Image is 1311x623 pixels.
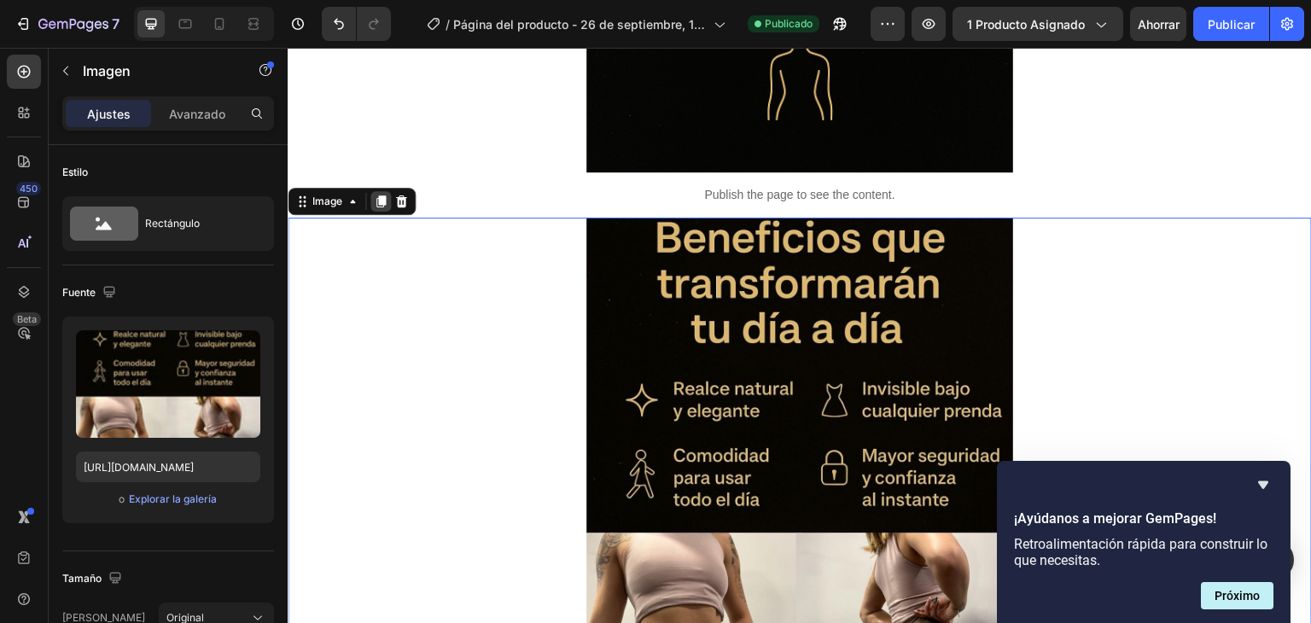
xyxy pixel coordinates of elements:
font: / [446,17,450,32]
font: 1 producto asignado [967,17,1085,32]
div: Image [21,146,58,161]
h2: ¡Ayúdanos a mejorar GemPages! [1014,509,1273,529]
font: Retroalimentación rápida para construir lo que necesitas. [1014,536,1267,568]
font: Rectángulo [145,217,200,230]
font: 450 [20,183,38,195]
font: Publicado [765,17,813,30]
font: Beta [17,313,37,325]
font: o [119,492,125,505]
button: Ahorrar [1130,7,1186,41]
font: Tamaño [62,572,102,585]
font: Próximo [1215,589,1260,603]
font: Explorar la galería [129,492,217,505]
button: 7 [7,7,127,41]
iframe: Área de diseño [288,48,1311,623]
font: Publicar [1208,17,1255,32]
input: https://ejemplo.com/imagen.jpg [76,451,260,482]
div: ¡Ayúdanos a mejorar GemPages! [1014,475,1273,609]
font: ¡Ayúdanos a mejorar GemPages! [1014,510,1216,527]
font: Página del producto - 26 de septiembre, 13:07:52 [453,17,705,49]
p: Imagen [83,61,228,81]
button: Publicar [1193,7,1269,41]
font: Ahorrar [1138,17,1180,32]
button: Explorar la galería [128,491,218,508]
img: imagen de vista previa [76,330,260,438]
font: Fuente [62,286,96,299]
button: 1 producto asignado [953,7,1123,41]
button: Ocultar encuesta [1253,475,1273,495]
font: Imagen [83,62,131,79]
font: Estilo [62,166,88,178]
font: Avanzado [169,107,225,121]
font: Ajustes [87,107,131,121]
button: Siguiente pregunta [1201,582,1273,609]
font: 7 [112,15,119,32]
div: Deshacer/Rehacer [322,7,391,41]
